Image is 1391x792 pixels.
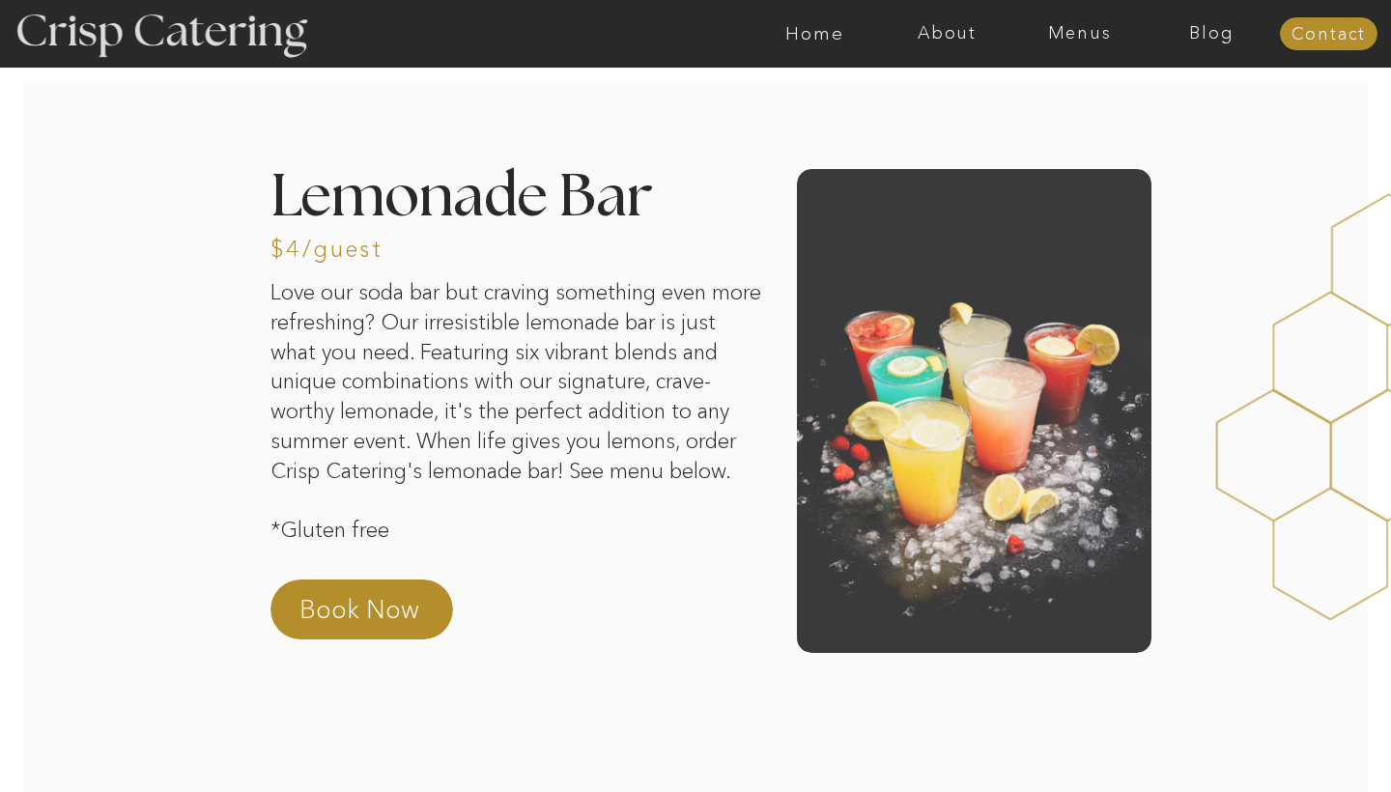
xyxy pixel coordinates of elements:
h3: $4/guest [270,238,381,256]
a: Contact [1280,25,1377,44]
a: Home [749,24,881,43]
p: Love our soda bar but craving something even more refreshing? Our irresistible lemonade bar is ju... [270,278,764,580]
a: Blog [1146,24,1278,43]
a: Menus [1013,24,1146,43]
h2: Lemonade Bar [270,169,782,220]
a: About [881,24,1013,43]
a: Book Now [299,592,469,638]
